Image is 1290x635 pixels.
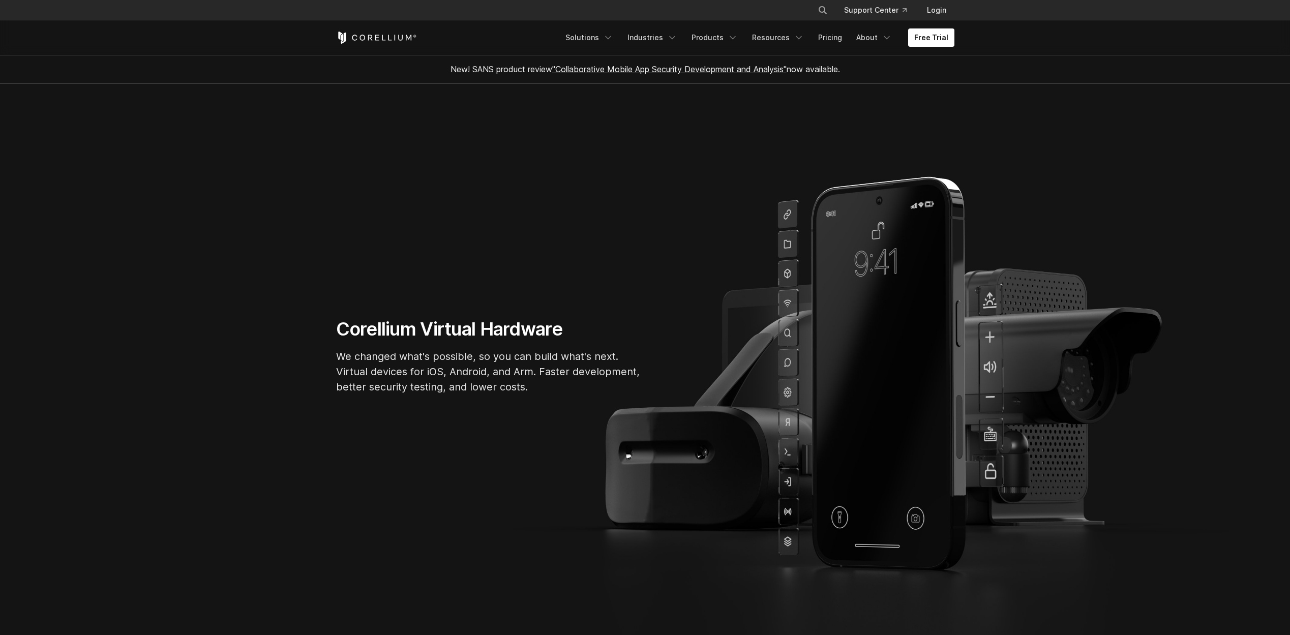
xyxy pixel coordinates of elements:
[336,32,417,44] a: Corellium Home
[451,64,840,74] span: New! SANS product review now available.
[919,1,954,19] a: Login
[812,28,848,47] a: Pricing
[336,349,641,395] p: We changed what's possible, so you can build what's next. Virtual devices for iOS, Android, and A...
[559,28,954,47] div: Navigation Menu
[850,28,898,47] a: About
[559,28,619,47] a: Solutions
[908,28,954,47] a: Free Trial
[805,1,954,19] div: Navigation Menu
[746,28,810,47] a: Resources
[685,28,744,47] a: Products
[336,318,641,341] h1: Corellium Virtual Hardware
[836,1,915,19] a: Support Center
[814,1,832,19] button: Search
[621,28,683,47] a: Industries
[552,64,787,74] a: "Collaborative Mobile App Security Development and Analysis"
